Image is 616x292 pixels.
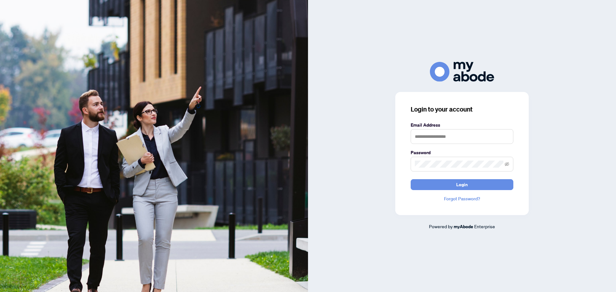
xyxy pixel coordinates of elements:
[411,179,513,190] button: Login
[429,223,453,229] span: Powered by
[411,105,513,114] h3: Login to your account
[411,195,513,202] a: Forgot Password?
[505,162,509,166] span: eye-invisible
[430,62,494,81] img: ma-logo
[474,223,495,229] span: Enterprise
[456,179,468,190] span: Login
[411,121,513,129] label: Email Address
[411,149,513,156] label: Password
[454,223,473,230] a: myAbode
